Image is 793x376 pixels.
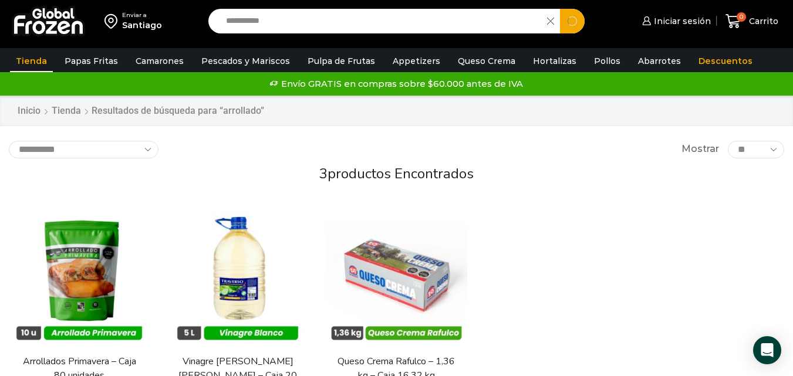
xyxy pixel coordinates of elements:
a: Tienda [51,104,82,118]
a: Pescados y Mariscos [195,50,296,72]
span: productos encontrados [328,164,474,183]
div: Santiago [122,19,162,31]
h1: Resultados de búsqueda para “arrollado” [92,105,264,116]
a: Descuentos [693,50,758,72]
a: Inicio [17,104,41,118]
a: Appetizers [387,50,446,72]
button: Search button [560,9,585,33]
a: Papas Fritas [59,50,124,72]
a: Abarrotes [632,50,687,72]
a: Tienda [10,50,53,72]
span: Carrito [746,15,778,27]
span: Mostrar [681,143,719,156]
select: Pedido de la tienda [9,141,158,158]
span: 3 [319,164,328,183]
div: Enviar a [122,11,162,19]
img: address-field-icon.svg [104,11,122,31]
a: Hortalizas [527,50,582,72]
a: 0 Carrito [723,8,781,35]
a: Queso Crema [452,50,521,72]
span: 0 [737,12,746,22]
a: Pollos [588,50,626,72]
nav: Breadcrumb [17,104,264,118]
a: Camarones [130,50,190,72]
a: Iniciar sesión [639,9,711,33]
a: Pulpa de Frutas [302,50,381,72]
div: Open Intercom Messenger [753,336,781,364]
span: Iniciar sesión [651,15,711,27]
